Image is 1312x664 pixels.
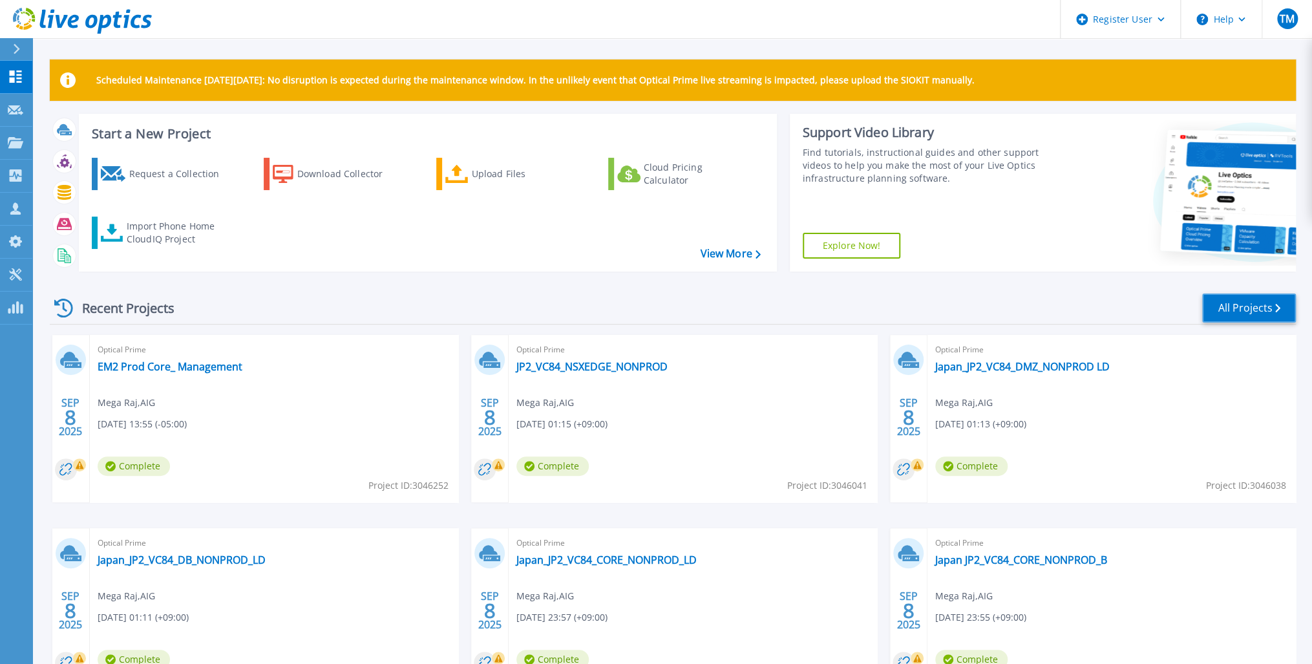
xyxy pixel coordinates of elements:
span: 8 [483,605,495,616]
a: EM2 Prod Core_ Management [98,360,242,373]
span: [DATE] 23:57 (+09:00) [516,610,608,625]
span: Complete [935,456,1008,476]
p: Scheduled Maintenance [DATE][DATE]: No disruption is expected during the maintenance window. In t... [96,75,975,85]
span: Project ID: 3046252 [368,478,449,493]
span: Optical Prime [935,536,1288,550]
a: View More [700,248,760,260]
span: Complete [98,456,170,476]
a: Upload Files [436,158,580,190]
div: Download Collector [297,161,401,187]
div: SEP 2025 [58,587,83,634]
a: Japan_JP2_VC84_CORE_NONPROD_LD [516,553,697,566]
div: SEP 2025 [58,394,83,441]
span: 8 [65,412,76,423]
span: [DATE] 01:15 (+09:00) [516,417,608,431]
span: Optical Prime [98,343,450,357]
span: 8 [902,605,914,616]
span: Mega Raj , AIG [516,396,574,410]
span: Optical Prime [935,343,1288,357]
span: Mega Raj , AIG [516,589,574,603]
span: Mega Raj , AIG [98,396,155,410]
span: Project ID: 3046041 [787,478,867,493]
a: Cloud Pricing Calculator [608,158,752,190]
a: Explore Now! [803,233,901,259]
span: Mega Raj , AIG [935,589,993,603]
span: Optical Prime [516,343,869,357]
span: Optical Prime [98,536,450,550]
span: Optical Prime [516,536,869,550]
div: Find tutorials, instructional guides and other support videos to help you make the most of your L... [803,146,1062,185]
div: SEP 2025 [896,587,920,634]
span: [DATE] 13:55 (-05:00) [98,417,187,431]
span: [DATE] 01:11 (+09:00) [98,610,189,625]
a: All Projects [1202,294,1296,323]
a: Japan_JP2_VC84_DB_NONPROD_LD [98,553,266,566]
a: JP2_VC84_NSXEDGE_NONPROD [516,360,668,373]
div: Cloud Pricing Calculator [644,161,747,187]
h3: Start a New Project [92,127,760,141]
div: Import Phone Home CloudIQ Project [127,220,227,246]
span: 8 [65,605,76,616]
div: Upload Files [472,161,575,187]
div: Recent Projects [50,292,192,324]
a: Request a Collection [92,158,236,190]
div: Support Video Library [803,124,1062,141]
span: Project ID: 3046038 [1206,478,1286,493]
span: [DATE] 01:13 (+09:00) [935,417,1026,431]
span: [DATE] 23:55 (+09:00) [935,610,1026,625]
div: SEP 2025 [477,394,502,441]
div: Request a Collection [129,161,232,187]
a: Japan_JP2_VC84_DMZ_NONPROD LD [935,360,1110,373]
span: 8 [483,412,495,423]
span: Mega Raj , AIG [935,396,993,410]
a: Japan JP2_VC84_CORE_NONPROD_B [935,553,1107,566]
span: Complete [516,456,589,476]
span: 8 [902,412,914,423]
div: SEP 2025 [477,587,502,634]
span: Mega Raj , AIG [98,589,155,603]
span: TM [1280,14,1295,24]
div: SEP 2025 [896,394,920,441]
a: Download Collector [264,158,408,190]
